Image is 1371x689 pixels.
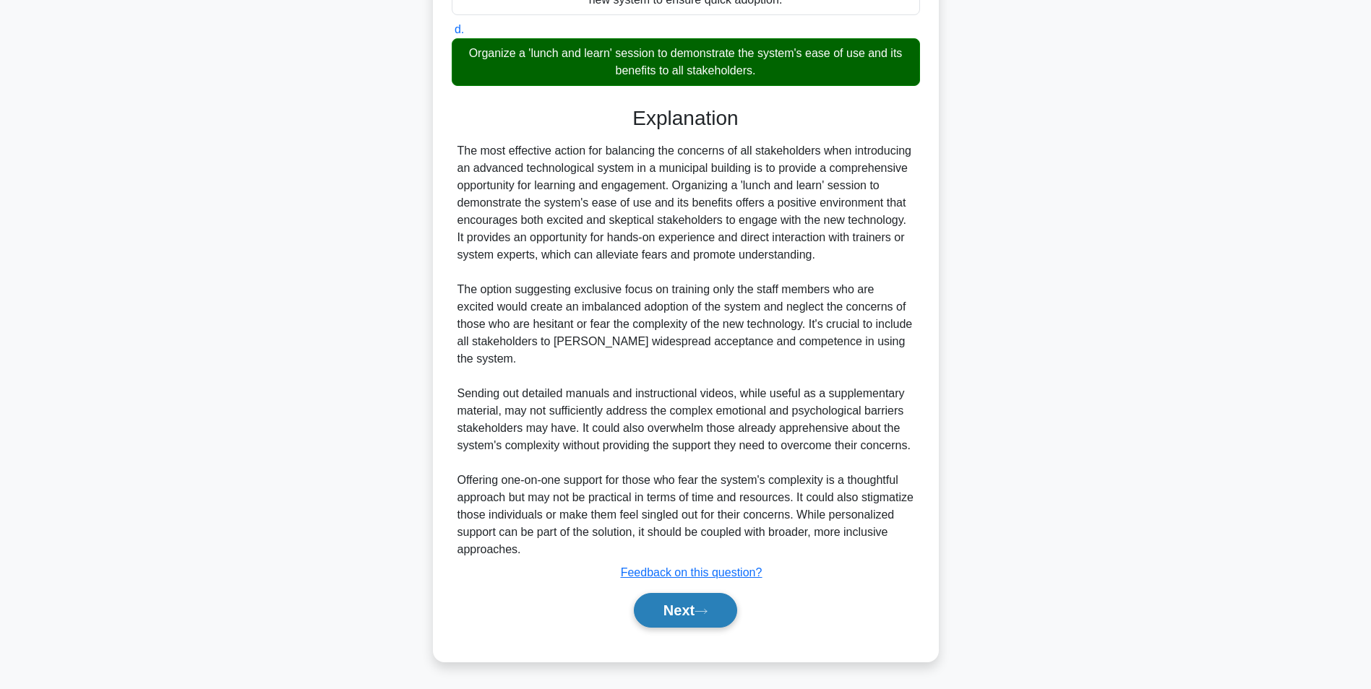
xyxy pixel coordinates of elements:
[634,593,737,628] button: Next
[457,142,914,558] div: The most effective action for balancing the concerns of all stakeholders when introducing an adva...
[455,23,464,35] span: d.
[460,106,911,131] h3: Explanation
[452,38,920,86] div: Organize a 'lunch and learn' session to demonstrate the system's ease of use and its benefits to ...
[621,566,762,578] a: Feedback on this question?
